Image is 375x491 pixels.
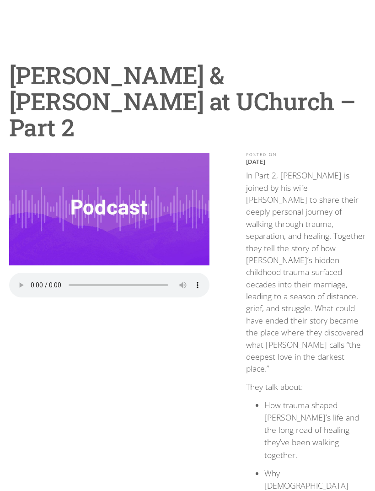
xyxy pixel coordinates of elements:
[246,381,366,393] p: They talk about:
[246,153,366,157] div: POSTED ON
[264,399,366,461] li: How trauma shaped [PERSON_NAME]’s life and the long road of healing they’ve been walking together.
[9,153,209,265] img: Wayne & Sara Jacobsen at UChurch – Part 2
[246,158,366,165] p: [DATE]
[9,62,366,141] h1: [PERSON_NAME] & [PERSON_NAME] at UChurch – Part 2
[246,169,366,375] p: In Part 2, [PERSON_NAME] is joined by his wife [PERSON_NAME] to share their deeply personal journ...
[9,273,209,297] audio: Your browser does not support the audio element.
